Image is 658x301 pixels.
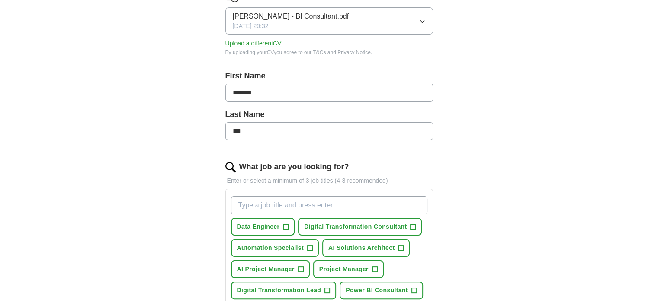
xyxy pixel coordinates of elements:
[225,162,236,172] img: search.png
[225,39,282,48] button: Upload a differentCV
[225,7,433,35] button: [PERSON_NAME] - BI Consultant.pdf[DATE] 20:32
[328,243,395,252] span: AI Solutions Architect
[225,176,433,185] p: Enter or select a minimum of 3 job titles (4-8 recommended)
[231,260,310,278] button: AI Project Manager
[237,243,304,252] span: Automation Specialist
[313,260,384,278] button: Project Manager
[237,222,280,231] span: Data Engineer
[231,196,427,214] input: Type a job title and press enter
[233,11,349,22] span: [PERSON_NAME] - BI Consultant.pdf
[313,49,326,55] a: T&Cs
[298,218,422,236] button: Digital Transformation Consultant
[337,49,371,55] a: Privacy Notice
[319,265,369,274] span: Project Manager
[225,109,433,120] label: Last Name
[231,282,337,299] button: Digital Transformation Lead
[237,265,295,274] span: AI Project Manager
[231,239,319,257] button: Automation Specialist
[225,49,433,56] div: By uploading your CV you agree to our and .
[304,222,407,231] span: Digital Transformation Consultant
[346,286,408,295] span: Power BI Consultant
[340,282,423,299] button: Power BI Consultant
[237,286,321,295] span: Digital Transformation Lead
[322,239,410,257] button: AI Solutions Architect
[225,70,433,82] label: First Name
[239,161,349,173] label: What job are you looking for?
[231,218,295,236] button: Data Engineer
[233,22,269,31] span: [DATE] 20:32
